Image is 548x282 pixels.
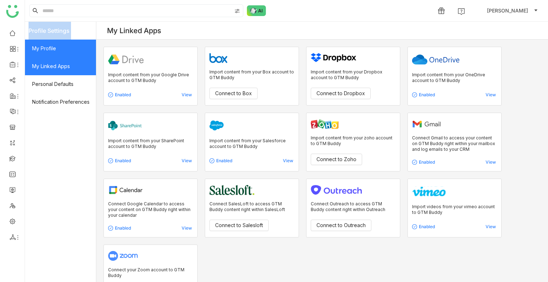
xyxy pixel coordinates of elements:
div: My Linked Apps [107,26,161,35]
div: View [454,92,496,98]
span: Connect to Dropbox [316,89,365,97]
img: ask-buddy-normal.svg [247,5,266,16]
span: Notification Preferences [25,93,96,111]
button: Connect to Salesloft [209,220,269,231]
img: gmail.svg [412,119,441,129]
div: View [252,158,294,164]
img: sharepoint.svg [108,121,142,130]
span: [PERSON_NAME] [487,7,528,15]
img: help.svg [458,8,465,15]
div: Enabled [209,158,252,164]
button: Connect to Box [209,88,258,99]
img: salesloft.svg [209,185,254,195]
button: account_circle[PERSON_NAME] [474,5,539,16]
p: Import content from your Box account to GTM Buddy [209,69,294,81]
div: View [454,159,496,165]
div: Enabled [108,158,150,164]
span: Connect to Box [215,89,252,97]
span: My Linked Apps [25,57,96,75]
p: Import content from your zoho account to GTM Buddy [311,135,396,147]
header: Profile Settings [25,22,96,40]
div: Enabled [108,225,150,231]
div: Enabled [412,224,454,230]
p: Connect Outreach to access GTM Buddy content right within Outreach [311,201,396,212]
p: Import content from your OneDrive account to GTM Buddy [412,72,497,83]
button: Connect to Zoho [311,154,362,165]
div: View [150,225,192,231]
button: Connect to Outreach [311,220,371,231]
img: logo [6,5,19,18]
img: outreach.svg [311,185,362,195]
p: Import content from your Dropbox account to GTM Buddy [311,69,396,81]
img: vimeo.svg [412,186,446,196]
div: Enabled [412,92,454,98]
img: google-drive.svg [108,55,144,65]
p: Connect Google Calendar to access your content on GTM Buddy right within your calendar [108,201,193,218]
img: onedrive.svg [412,55,460,65]
img: salesforce.svg [209,121,224,130]
span: Personal Defaults [25,75,96,93]
p: Import content from your Google Drive account to GTM Buddy [108,72,193,83]
span: Connect to Outreach [316,221,366,229]
div: View [454,224,496,230]
i: account_circle [476,6,484,15]
button: Connect to Dropbox [311,88,371,99]
span: Connect to Zoho [316,155,356,163]
img: box.svg [209,53,227,63]
img: search-type.svg [234,8,240,14]
div: View [150,92,192,98]
span: Connect to Salesloft [215,221,263,229]
p: Connect your Zoom account to GTM Buddy [108,267,193,278]
img: google-calendar.svg [108,185,144,195]
p: Import videos from your vimeo account to GTM Buddy [412,204,497,215]
span: My Profile [25,40,96,57]
p: Connect SalesLoft to access GTM Buddy content right within SalesLoft [209,201,294,212]
div: Enabled [108,92,150,98]
p: Connect Gmail to access your content on GTM Buddy right within your mailbox and log emails to you... [412,135,497,152]
img: dropbox.svg [311,53,356,63]
p: Import content from your Salesforce account to GTM Buddy [209,138,294,149]
img: zoho.svg [311,119,339,129]
p: Import content from your SharePoint account to GTM Buddy [108,138,193,149]
img: zoom-user.svg [108,251,138,261]
div: Enabled [412,159,454,165]
div: View [150,158,192,164]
